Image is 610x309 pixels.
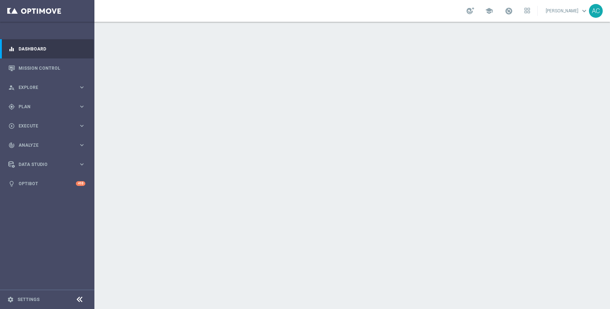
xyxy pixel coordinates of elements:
a: Settings [17,297,40,302]
span: Analyze [19,143,78,147]
i: equalizer [8,46,15,52]
i: settings [7,296,14,303]
i: track_changes [8,142,15,149]
div: Mission Control [8,58,85,78]
div: +10 [76,181,85,186]
button: lightbulb Optibot +10 [8,181,86,187]
span: keyboard_arrow_down [580,7,588,15]
div: Execute [8,123,78,129]
a: Optibot [19,174,76,193]
div: Plan [8,103,78,110]
div: Analyze [8,142,78,149]
div: Data Studio [8,161,78,168]
span: Plan [19,105,78,109]
div: Optibot [8,174,85,193]
a: Dashboard [19,39,85,58]
div: Dashboard [8,39,85,58]
i: play_circle_outline [8,123,15,129]
i: keyboard_arrow_right [78,84,85,91]
span: Execute [19,124,78,128]
button: play_circle_outline Execute keyboard_arrow_right [8,123,86,129]
i: lightbulb [8,180,15,187]
button: track_changes Analyze keyboard_arrow_right [8,142,86,148]
span: school [485,7,493,15]
button: gps_fixed Plan keyboard_arrow_right [8,104,86,110]
i: keyboard_arrow_right [78,122,85,129]
span: Data Studio [19,162,78,167]
span: Explore [19,85,78,90]
button: equalizer Dashboard [8,46,86,52]
a: [PERSON_NAME]keyboard_arrow_down [545,5,589,16]
i: keyboard_arrow_right [78,142,85,149]
i: keyboard_arrow_right [78,161,85,168]
button: Mission Control [8,65,86,71]
div: Explore [8,84,78,91]
button: person_search Explore keyboard_arrow_right [8,85,86,90]
i: gps_fixed [8,103,15,110]
a: Mission Control [19,58,85,78]
div: AC [589,4,603,18]
i: keyboard_arrow_right [78,103,85,110]
i: person_search [8,84,15,91]
button: Data Studio keyboard_arrow_right [8,162,86,167]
